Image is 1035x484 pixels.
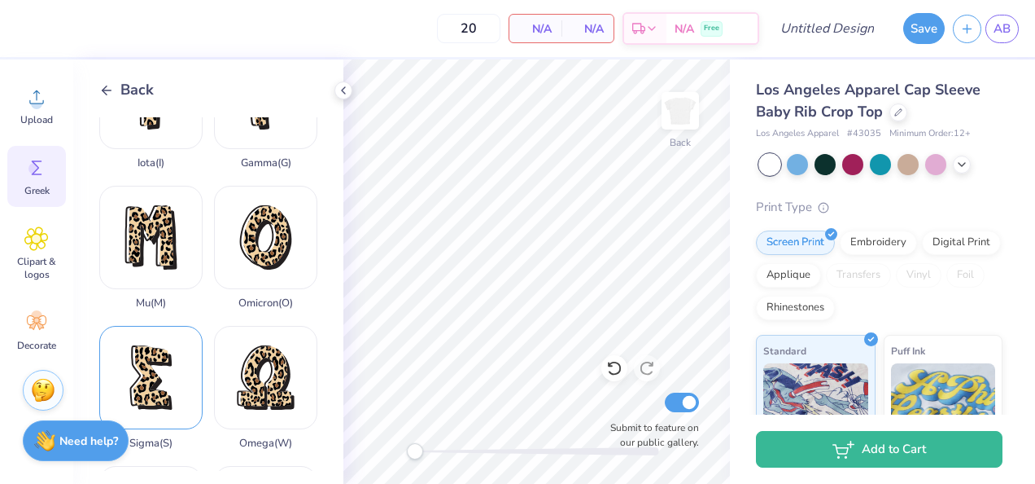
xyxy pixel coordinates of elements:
[763,342,806,359] span: Standard
[756,231,835,255] div: Screen Print
[24,184,50,197] span: Greek
[903,13,945,44] button: Save
[704,23,719,34] span: Free
[59,433,118,449] strong: Need help?
[20,113,53,126] span: Upload
[767,12,887,45] input: Untitled Design
[239,438,292,450] div: Omega ( W )
[238,297,293,310] div: Omicron ( O )
[896,263,941,288] div: Vinyl
[847,127,881,141] span: # 43035
[756,80,980,121] span: Los Angeles Apparel Cap Sleeve Baby Rib Crop Top
[922,231,1001,255] div: Digital Print
[571,20,604,37] span: N/A
[664,95,697,127] img: Back
[985,15,1019,43] a: AB
[826,263,891,288] div: Transfers
[670,135,691,150] div: Back
[756,198,1002,217] div: Print Type
[675,20,694,37] span: N/A
[891,342,925,359] span: Puff Ink
[120,79,154,101] span: Back
[756,263,821,288] div: Applique
[756,431,1002,468] button: Add to Cart
[17,339,56,352] span: Decorate
[437,14,500,43] input: – –
[519,20,552,37] span: N/A
[129,438,172,450] div: Sigma ( S )
[763,363,868,445] img: Standard
[889,127,971,141] span: Minimum Order: 12 +
[241,157,291,169] div: Gamma ( G )
[601,420,699,450] label: Submit to feature on our public gallery.
[10,255,63,281] span: Clipart & logos
[840,231,917,255] div: Embroidery
[994,20,1011,38] span: AB
[891,363,996,445] img: Puff Ink
[756,296,835,320] div: Rhinestones
[407,443,423,460] div: Accessibility label
[946,263,985,288] div: Foil
[756,127,839,141] span: Los Angeles Apparel
[136,297,166,310] div: Mu ( M )
[138,157,164,169] div: Iota ( I )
